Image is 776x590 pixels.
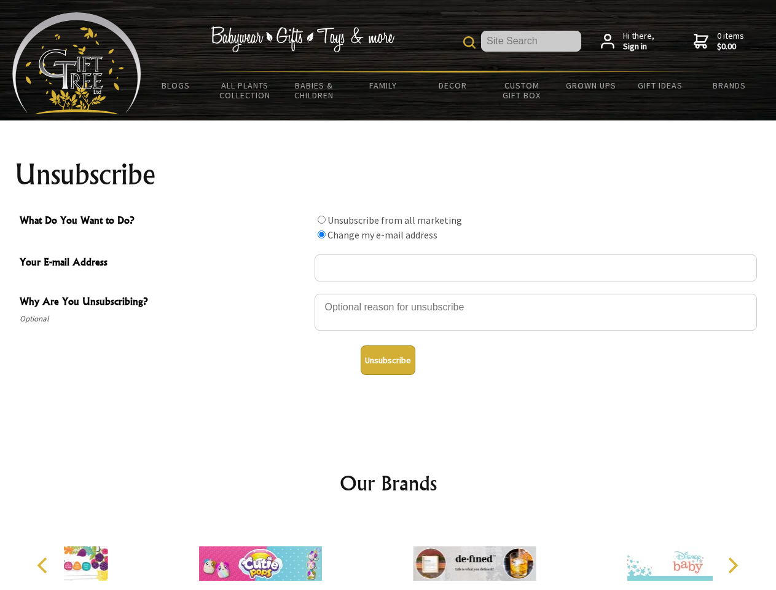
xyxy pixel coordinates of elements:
input: Site Search [481,31,581,52]
a: Decor [418,73,487,98]
a: BLOGS [141,73,211,98]
strong: Sign in [623,41,654,52]
a: All Plants Collection [211,73,280,108]
input: What Do You Want to Do? [318,216,326,224]
a: Brands [695,73,764,98]
a: Grown Ups [556,73,625,98]
label: Change my e-mail address [327,229,437,241]
img: Babywear - Gifts - Toys & more [210,26,394,52]
span: Optional [20,312,308,326]
strong: $0.00 [717,41,744,52]
span: What Do You Want to Do? [20,213,308,230]
input: What Do You Want to Do? [318,230,326,238]
button: Previous [31,552,58,579]
button: Next [719,552,746,579]
input: Your E-mail Address [315,254,757,281]
img: Babyware - Gifts - Toys and more... [12,12,141,114]
h2: Our Brands [25,468,752,498]
span: Hi there, [623,31,654,52]
h1: Unsubscribe [15,160,762,189]
span: 0 items [717,30,744,52]
button: Unsubscribe [361,345,415,375]
span: Why Are You Unsubscribing? [20,294,308,312]
a: Babies & Children [280,73,349,108]
label: Unsubscribe from all marketing [327,214,462,226]
a: Gift Ideas [625,73,695,98]
textarea: Why Are You Unsubscribing? [315,294,757,331]
img: product search [463,36,476,49]
a: Hi there,Sign in [601,31,654,52]
a: Family [349,73,418,98]
a: 0 items$0.00 [694,31,744,52]
a: Custom Gift Box [487,73,557,108]
span: Your E-mail Address [20,254,308,272]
